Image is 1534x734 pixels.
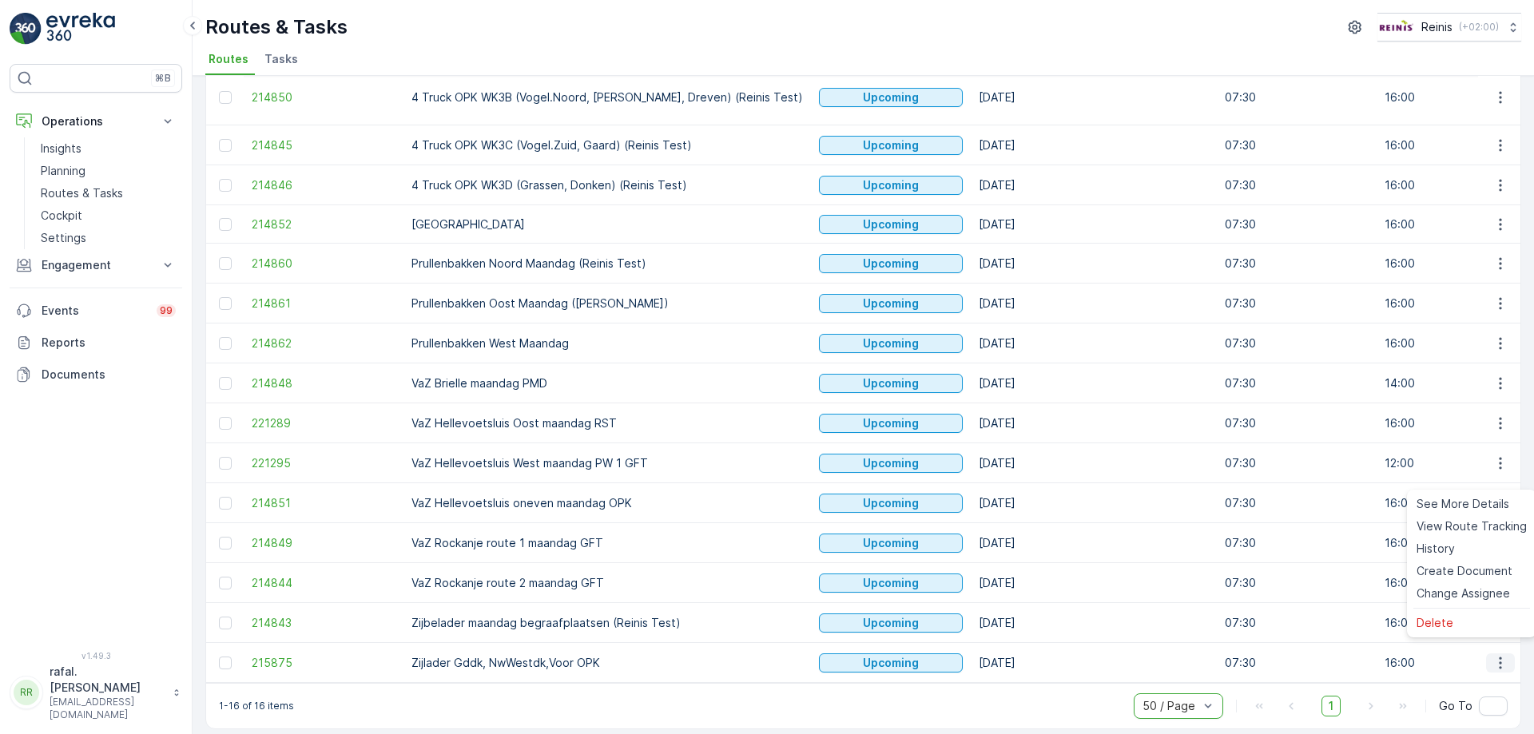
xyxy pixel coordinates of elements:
[819,573,963,593] button: Upcoming
[863,415,919,431] p: Upcoming
[41,141,81,157] p: Insights
[1321,696,1341,716] span: 1
[219,457,232,470] div: Toggle Row Selected
[252,256,395,272] a: 214860
[10,664,182,721] button: RRrafal.[PERSON_NAME][EMAIL_ADDRESS][DOMAIN_NAME]
[1217,603,1377,643] td: 07:30
[34,182,182,204] a: Routes & Tasks
[252,375,395,391] span: 214848
[219,537,232,550] div: Toggle Row Selected
[219,139,232,152] div: Toggle Row Selected
[10,295,182,327] a: Events99
[219,700,294,712] p: 1-16 of 16 items
[252,455,395,471] a: 221295
[219,657,232,669] div: Toggle Row Selected
[819,215,963,234] button: Upcoming
[252,495,395,511] span: 214851
[42,335,176,351] p: Reports
[1417,615,1453,631] span: Delete
[34,227,182,249] a: Settings
[219,497,232,510] div: Toggle Row Selected
[205,14,348,40] p: Routes & Tasks
[971,323,1217,363] td: [DATE]
[971,443,1217,483] td: [DATE]
[252,335,395,351] a: 214862
[1410,493,1533,515] a: See More Details
[403,205,811,244] td: [GEOGRAPHIC_DATA]
[34,204,182,227] a: Cockpit
[971,284,1217,323] td: [DATE]
[403,323,811,363] td: Prullenbakken West Maandag
[160,304,173,317] p: 99
[1217,643,1377,683] td: 07:30
[819,494,963,513] button: Upcoming
[863,89,919,105] p: Upcoming
[1217,483,1377,523] td: 07:30
[10,651,182,661] span: v 1.49.3
[403,363,811,403] td: VaZ Brielle maandag PMD
[971,523,1217,563] td: [DATE]
[819,334,963,353] button: Upcoming
[403,523,811,563] td: VaZ Rockanje route 1 maandag GFT
[863,256,919,272] p: Upcoming
[1421,19,1453,35] p: Reinis
[1217,443,1377,483] td: 07:30
[252,89,395,105] a: 214850
[971,603,1217,643] td: [DATE]
[1417,585,1510,601] span: Change Assignee
[14,680,39,705] div: RR
[1377,18,1415,36] img: Reinis-Logo-Vrijstaand_Tekengebied-1-copy2_aBO4n7j.png
[863,455,919,471] p: Upcoming
[1217,323,1377,363] td: 07:30
[252,296,395,311] a: 214861
[971,363,1217,403] td: [DATE]
[819,88,963,107] button: Upcoming
[46,13,115,45] img: logo_light-DOdMpM7g.png
[863,615,919,631] p: Upcoming
[1217,284,1377,323] td: 07:30
[50,696,165,721] p: [EMAIL_ADDRESS][DOMAIN_NAME]
[10,327,182,359] a: Reports
[252,615,395,631] a: 214843
[971,69,1217,125] td: [DATE]
[41,208,82,224] p: Cockpit
[1410,515,1533,538] a: View Route Tracking
[863,177,919,193] p: Upcoming
[34,160,182,182] a: Planning
[403,165,811,205] td: 4 Truck OPK WK3D (Grassen, Donken) (Reinis Test)
[252,575,395,591] a: 214844
[403,643,811,683] td: Zijlader Gddk, NwWestdk,Voor OPK
[42,367,176,383] p: Documents
[209,51,248,67] span: Routes
[1217,69,1377,125] td: 07:30
[50,664,165,696] p: rafal.[PERSON_NAME]
[252,415,395,431] a: 221289
[403,483,811,523] td: VaZ Hellevoetsluis oneven maandag OPK
[10,105,182,137] button: Operations
[252,177,395,193] a: 214846
[403,403,811,443] td: VaZ Hellevoetsluis Oost maandag RST
[971,165,1217,205] td: [DATE]
[403,603,811,643] td: Zijbelader maandag begraafplaatsen (Reinis Test)
[863,137,919,153] p: Upcoming
[863,495,919,511] p: Upcoming
[219,257,232,270] div: Toggle Row Selected
[863,216,919,232] p: Upcoming
[219,179,232,192] div: Toggle Row Selected
[403,125,811,165] td: 4 Truck OPK WK3C (Vogel.Zuid, Gaard) (Reinis Test)
[819,534,963,553] button: Upcoming
[819,254,963,273] button: Upcoming
[819,414,963,433] button: Upcoming
[1417,563,1512,579] span: Create Document
[971,563,1217,603] td: [DATE]
[1217,403,1377,443] td: 07:30
[403,443,811,483] td: VaZ Hellevoetsluis West maandag PW 1 GFT
[863,375,919,391] p: Upcoming
[971,483,1217,523] td: [DATE]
